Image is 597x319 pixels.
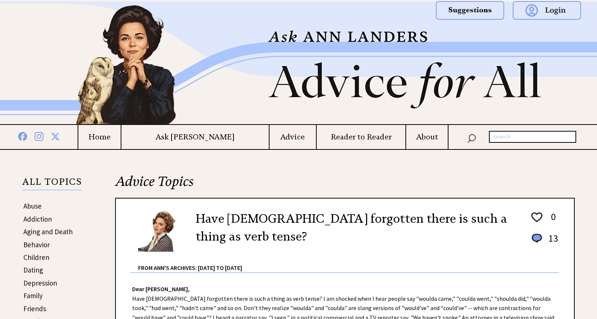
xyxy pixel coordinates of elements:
[317,132,405,142] a: Reader to Reader
[545,210,558,231] td: 0
[23,265,43,274] a: Dating
[270,132,316,142] a: Advice
[467,132,476,143] img: search_nav.png
[23,202,42,210] a: Abuse
[18,130,27,141] img: facebook%20blue.png
[23,291,43,300] a: Family
[31,1,566,124] img: header2b_v1.png
[406,132,448,142] a: About
[530,232,544,244] img: message_round%201.png
[23,215,52,223] a: Addiction
[23,304,46,313] a: Friends
[489,131,576,143] input: search
[23,240,50,249] a: Behavior
[132,285,190,293] strong: Dear [PERSON_NAME],
[35,130,43,141] img: instagram%20blue.png
[138,210,185,252] img: Ann6%20v2%20small.png
[196,210,524,245] h2: Have [DEMOGRAPHIC_DATA] forgotten there is such a thing as verb tense?
[436,1,504,20] img: suggestions.png
[23,227,73,236] a: Aging and Death
[513,1,581,20] img: login.png
[121,132,269,142] a: Ask [PERSON_NAME]
[78,132,121,142] a: Home
[115,173,575,198] h2: Advice Topics
[23,278,57,287] a: Depression
[138,252,559,272] div: From Ann's Archives: [DATE] to [DATE]
[566,1,570,124] img: right_new2.png
[23,253,49,262] a: Children
[530,211,544,224] img: heart_outline%201.png
[545,232,558,252] td: 13
[51,131,60,141] img: x%20blue.png
[22,178,82,190] p: ALL TOPICS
